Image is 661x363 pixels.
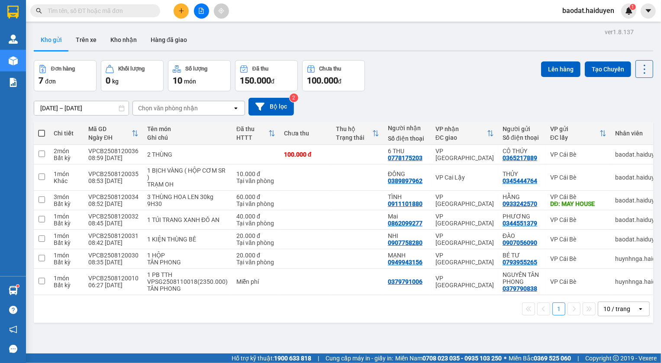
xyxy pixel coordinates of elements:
strong: 1900 633 818 [274,355,311,362]
div: 0778175203 [388,154,422,161]
div: VP [GEOGRAPHIC_DATA] [435,148,494,161]
div: VP Cái Bè [550,174,606,181]
button: file-add [194,3,209,19]
img: warehouse-icon [9,35,18,44]
span: Hỗ trợ kỹ thuật: [232,353,311,363]
button: Đã thu150.000đ [235,60,298,91]
div: 2 THÙNG [147,151,228,158]
div: BÉ TƯ [503,252,542,259]
button: plus [174,3,189,19]
div: VPCB2508120034 [88,193,139,200]
div: HTTT [236,134,268,141]
span: caret-down [645,7,652,15]
div: Tại văn phòng [236,200,275,207]
div: 1 PB TTH VPSG2508110018(2350.000) [147,271,228,285]
div: VPCB2508120035 [88,170,139,177]
div: Số lượng [185,66,207,72]
div: Đã thu [252,66,268,72]
span: Miền Bắc [509,353,571,363]
div: Bất kỳ [54,220,80,227]
span: 150.000 [240,75,271,86]
div: 0907056090 [503,239,537,246]
div: VPCB2508120030 [88,252,139,259]
img: icon-new-feature [625,7,633,15]
div: 0793955265 [503,259,537,266]
div: 0365217889 [503,154,537,161]
div: Đã thu [236,125,268,132]
div: 08:59 [DATE] [88,154,139,161]
sup: 2 [290,93,298,102]
div: PHƯƠNG [503,213,542,220]
span: baodat.haiduyen [555,5,621,16]
div: 08:42 [DATE] [88,239,139,246]
span: copyright [613,355,619,361]
div: VP [GEOGRAPHIC_DATA] [435,213,494,227]
span: đ [338,78,342,85]
div: DĐ: MAY HOUSE [550,200,606,207]
div: VPCB2508120032 [88,213,139,220]
div: VP Cái Bè [550,278,606,285]
div: 1 món [54,252,80,259]
div: 1 BỊCH VÀNG ( HỘP CƠM SR ) [147,167,228,181]
input: Select a date range. [34,101,129,115]
div: ĐÀO [503,232,542,239]
div: VPCB2508120031 [88,232,139,239]
div: ĐÔNG [388,170,427,177]
div: 0344551379 [503,220,537,227]
div: VP [GEOGRAPHIC_DATA] [435,193,494,207]
div: TÂN PHONG [147,285,228,292]
button: Chưa thu100.000đ [302,60,365,91]
div: 0379790838 [503,285,537,292]
div: 0907758280 [388,239,422,246]
div: Bất kỳ [54,282,80,289]
div: VP [GEOGRAPHIC_DATA] [435,275,494,289]
div: Người gửi [503,125,542,132]
span: | [318,353,319,363]
div: 10 / trang [603,305,630,313]
div: 1 món [54,275,80,282]
div: 1 món [54,232,80,239]
div: Bất kỳ [54,239,80,246]
span: | [577,353,579,363]
button: Số lượng10món [168,60,231,91]
div: 3 THÙNG HOA LEN 30kg [147,193,228,200]
div: 08:35 [DATE] [88,259,139,266]
th: Toggle SortBy [332,122,384,145]
input: Tìm tên, số ĐT hoặc mã đơn [48,6,150,16]
div: Số điện thoại [503,134,542,141]
div: 08:53 [DATE] [88,177,139,184]
div: 08:45 [DATE] [88,220,139,227]
button: Tạo Chuyến [585,61,631,77]
button: Khối lượng0kg [101,60,164,91]
div: Số điện thoại [388,135,427,142]
div: VP Cái Bè [550,255,606,262]
button: Kho nhận [103,29,144,50]
div: VP Cái Bè [550,151,606,158]
sup: 1 [630,4,636,10]
span: search [36,8,42,14]
div: Chưa thu [319,66,342,72]
span: 0 [106,75,110,86]
div: VPCB2508120010 [88,275,139,282]
img: solution-icon [9,78,18,87]
div: VP nhận [435,125,487,132]
div: Tại văn phòng [236,177,275,184]
div: 1 món [54,213,80,220]
span: notification [9,325,17,334]
sup: 1 [16,285,19,287]
div: VP Cái Bè [550,236,606,243]
span: đơn [45,78,56,85]
img: warehouse-icon [9,56,18,65]
button: caret-down [641,3,656,19]
div: 0862099277 [388,220,422,227]
button: Hàng đã giao [144,29,194,50]
div: NGUYÊN TÂN PHONG [503,271,542,285]
div: MẠNH [388,252,427,259]
div: THỦY [503,170,542,177]
div: 20.000 đ [236,252,275,259]
svg: open [232,105,239,112]
span: 1 [631,4,634,10]
div: Ghi chú [147,134,228,141]
div: 100.000 đ [284,151,327,158]
div: Miễn phí [236,278,275,285]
